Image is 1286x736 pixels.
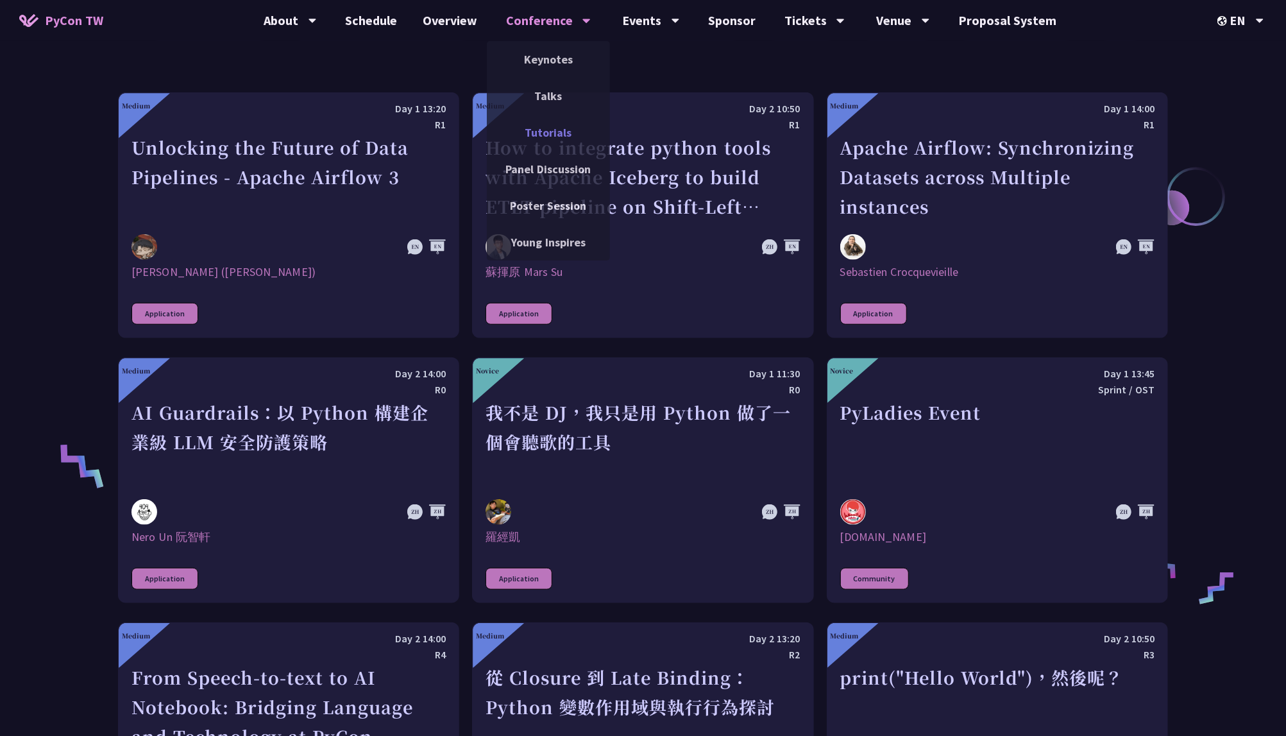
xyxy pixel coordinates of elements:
[6,4,116,37] a: PyCon TW
[840,568,909,590] div: Community
[487,81,610,111] a: Talks
[487,154,610,184] a: Panel Discussion
[131,382,446,398] div: R0
[831,366,854,375] div: Novice
[131,264,446,280] div: [PERSON_NAME] ([PERSON_NAME])
[487,117,610,148] a: Tutorials
[476,366,499,375] div: Novice
[118,92,459,338] a: Medium Day 1 13:20 R1 Unlocking the Future of Data Pipelines - Apache Airflow 3 李唯 (Wei Lee) [PER...
[122,366,150,375] div: Medium
[840,264,1155,280] div: Sebastien Crocquevieille
[840,101,1155,117] div: Day 1 14:00
[486,647,800,663] div: R2
[486,398,800,486] div: 我不是 DJ，我只是用 Python 做了一個會聽歌的工具
[827,357,1168,603] a: Novice Day 1 13:45 Sprint / OST PyLadies Event pyladies.tw [DOMAIN_NAME] Community
[131,101,446,117] div: Day 1 13:20
[831,631,859,640] div: Medium
[486,631,800,647] div: Day 2 13:20
[486,264,800,280] div: 蘇揮原 Mars Su
[131,234,157,260] img: 李唯 (Wei Lee)
[486,234,511,260] img: 蘇揮原 Mars Su
[840,303,907,325] div: Application
[122,631,150,640] div: Medium
[476,101,504,110] div: Medium
[131,398,446,486] div: AI Guardrails：以 Python 構建企業級 LLM 安全防護策略
[131,133,446,221] div: Unlocking the Future of Data Pipelines - Apache Airflow 3
[486,117,800,133] div: R1
[840,529,1155,545] div: [DOMAIN_NAME]
[840,398,1155,486] div: PyLadies Event
[840,234,866,260] img: Sebastien Crocquevieille
[122,101,150,110] div: Medium
[486,499,511,525] img: 羅經凱
[131,499,157,525] img: Nero Un 阮智軒
[487,227,610,257] a: Young Inspires
[131,631,446,647] div: Day 2 14:00
[1217,16,1230,26] img: Locale Icon
[840,631,1155,647] div: Day 2 10:50
[472,92,813,338] a: Medium Day 2 10:50 R1 How to integrate python tools with Apache Iceberg to build ETLT pipeline on...
[840,382,1155,398] div: Sprint / OST
[476,631,504,640] div: Medium
[472,357,813,603] a: Novice Day 1 11:30 R0 我不是 DJ，我只是用 Python 做了一個會聽歌的工具 羅經凱 羅經凱 Application
[831,101,859,110] div: Medium
[840,647,1155,663] div: R3
[131,647,446,663] div: R4
[840,117,1155,133] div: R1
[486,133,800,221] div: How to integrate python tools with Apache Iceberg to build ETLT pipeline on Shift-Left Architecture
[486,529,800,545] div: 羅經凱
[487,191,610,221] a: Poster Session
[486,366,800,382] div: Day 1 11:30
[840,133,1155,221] div: Apache Airflow: Synchronizing Datasets across Multiple instances
[131,303,198,325] div: Application
[487,44,610,74] a: Keynotes
[131,529,446,545] div: Nero Un 阮智軒
[486,303,552,325] div: Application
[486,568,552,590] div: Application
[131,117,446,133] div: R1
[827,92,1168,338] a: Medium Day 1 14:00 R1 Apache Airflow: Synchronizing Datasets across Multiple instances Sebastien ...
[486,101,800,117] div: Day 2 10:50
[131,568,198,590] div: Application
[45,11,103,30] span: PyCon TW
[840,366,1155,382] div: Day 1 13:45
[19,14,38,27] img: Home icon of PyCon TW 2025
[131,366,446,382] div: Day 2 14:00
[486,382,800,398] div: R0
[840,499,866,525] img: pyladies.tw
[118,357,459,603] a: Medium Day 2 14:00 R0 AI Guardrails：以 Python 構建企業級 LLM 安全防護策略 Nero Un 阮智軒 Nero Un 阮智軒 Application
